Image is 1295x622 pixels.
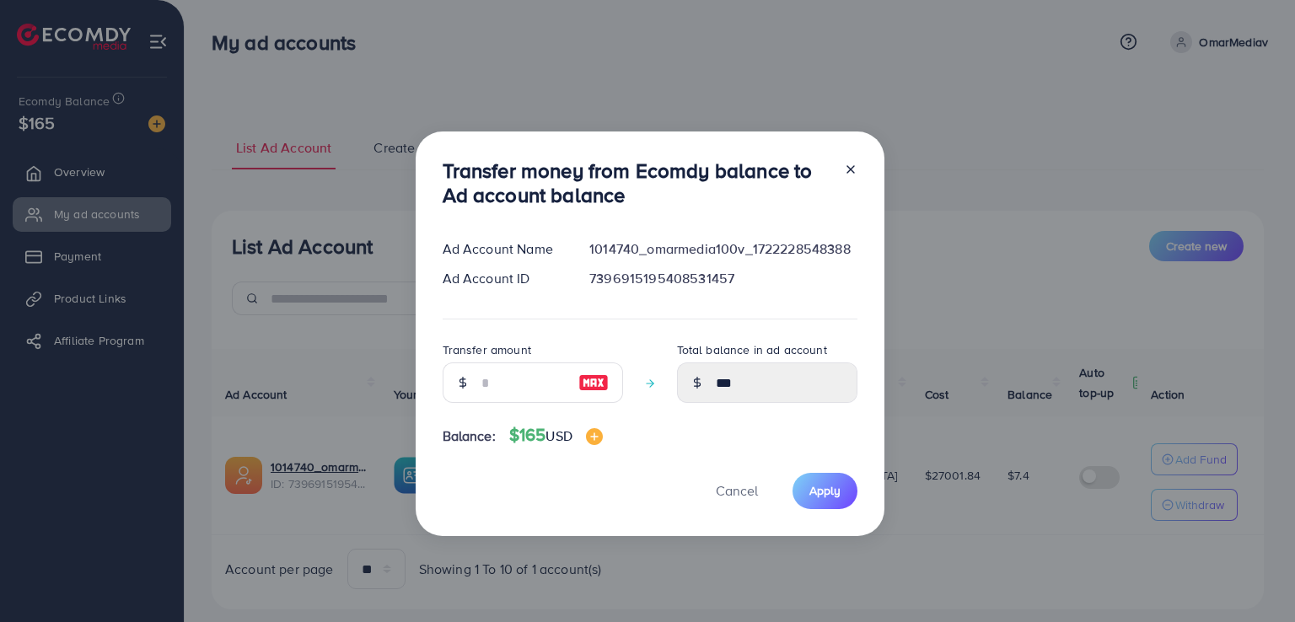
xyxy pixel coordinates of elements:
[695,473,779,509] button: Cancel
[443,426,496,446] span: Balance:
[576,239,870,259] div: 1014740_omarmedia100v_1722228548388
[576,269,870,288] div: 7396915195408531457
[809,482,841,499] span: Apply
[443,158,830,207] h3: Transfer money from Ecomdy balance to Ad account balance
[443,341,531,358] label: Transfer amount
[578,373,609,393] img: image
[509,425,603,446] h4: $165
[793,473,857,509] button: Apply
[429,269,577,288] div: Ad Account ID
[429,239,577,259] div: Ad Account Name
[545,426,572,445] span: USD
[677,341,827,358] label: Total balance in ad account
[1223,546,1282,609] iframe: Chat
[716,481,758,500] span: Cancel
[586,428,603,445] img: image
